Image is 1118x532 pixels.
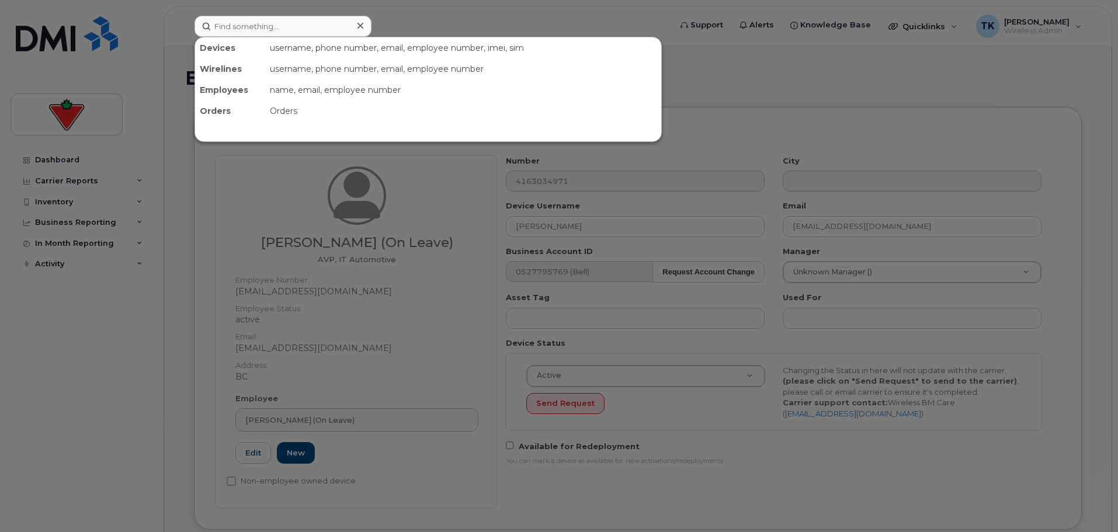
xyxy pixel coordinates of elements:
[195,100,265,121] div: Orders
[265,58,661,79] div: username, phone number, email, employee number
[265,100,661,121] div: Orders
[265,79,661,100] div: name, email, employee number
[265,37,661,58] div: username, phone number, email, employee number, imei, sim
[195,79,265,100] div: Employees
[195,37,265,58] div: Devices
[195,58,265,79] div: Wirelines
